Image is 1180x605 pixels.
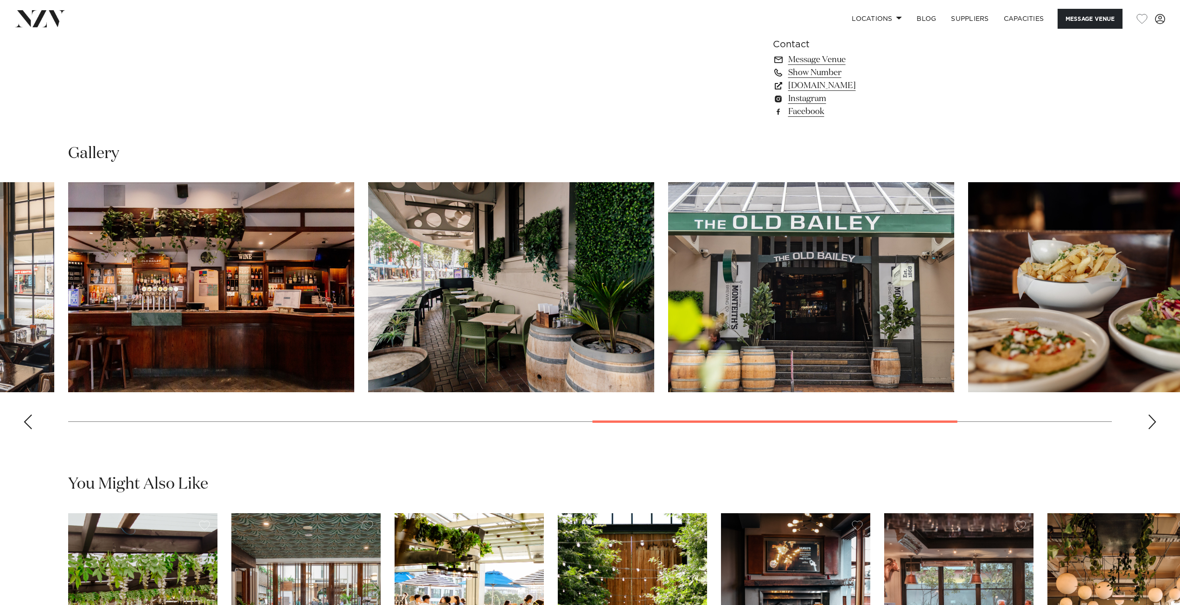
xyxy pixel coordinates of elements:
a: Facebook [773,105,924,118]
h2: Gallery [68,143,119,164]
a: BLOG [909,9,944,29]
button: Message Venue [1058,9,1123,29]
swiper-slide: 7 / 10 [368,182,654,392]
a: Show Number [773,66,924,79]
h6: Contact [773,38,924,51]
a: SUPPLIERS [944,9,996,29]
a: Locations [844,9,909,29]
a: Message Venue [773,53,924,66]
swiper-slide: 8 / 10 [668,182,954,392]
swiper-slide: 6 / 10 [68,182,354,392]
a: [DOMAIN_NAME] [773,79,924,92]
a: Instagram [773,92,924,105]
img: nzv-logo.png [15,10,65,27]
h2: You Might Also Like [68,474,208,495]
a: Capacities [996,9,1052,29]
